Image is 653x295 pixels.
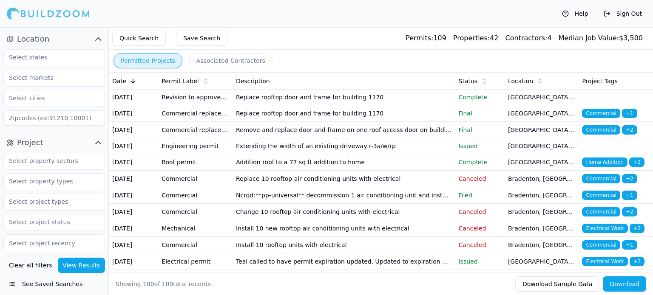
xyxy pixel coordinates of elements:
[558,7,593,20] button: Help
[3,32,105,46] button: Location
[4,194,94,209] input: Select project types
[4,214,94,230] input: Select project status
[505,34,548,42] span: Contractors:
[459,126,501,134] p: Final
[4,50,94,65] input: Select states
[233,187,455,204] td: Ncrqd:**pp-universal** decommission 1 air conditioning unit and install 8 go storage
[622,109,637,118] span: + 1
[459,142,501,150] p: Issued
[109,187,158,204] td: [DATE]
[158,122,233,138] td: Commercial replacement windows/doors
[459,158,501,166] p: Complete
[112,31,166,46] button: Quick Search
[7,258,54,273] button: Clear all filters
[505,270,579,287] td: [GEOGRAPHIC_DATA], [GEOGRAPHIC_DATA]
[459,93,501,101] p: Complete
[582,257,627,266] span: Electrical Work
[459,208,501,216] p: Canceled
[630,257,645,266] span: + 2
[176,31,227,46] button: Save Search
[505,204,579,220] td: Bradenton, [GEOGRAPHIC_DATA]
[582,224,627,233] span: Electrical Work
[17,137,43,149] span: Project
[4,153,94,169] input: Select property sectors
[622,125,637,135] span: + 2
[582,125,620,135] span: Commercial
[582,240,620,250] span: Commercial
[109,171,158,187] td: [DATE]
[582,174,620,183] span: Commercial
[515,276,599,292] button: Download Sample Data
[233,270,455,287] td: - run pvc drain lines and cpvc hot and cold water lines underground to new location of dog wash s...
[109,105,158,122] td: [DATE]
[505,171,579,187] td: Bradenton, [GEOGRAPHIC_DATA]
[233,220,455,237] td: Install 10 new rooftop air conditioning units with electrical
[505,237,579,253] td: Bradenton, [GEOGRAPHIC_DATA]
[143,281,154,287] span: 100
[505,33,552,43] div: 4
[4,90,94,106] input: Select cities
[453,33,499,43] div: 42
[233,105,455,122] td: Replace rooftop door and frame for building 1170
[158,105,233,122] td: Commercial replacement windows/doors
[622,207,637,216] span: + 2
[459,241,501,249] p: Canceled
[189,53,273,68] button: Associated Contractors
[505,138,579,154] td: [GEOGRAPHIC_DATA], [GEOGRAPHIC_DATA]
[236,77,270,85] span: Description
[109,154,158,171] td: [DATE]
[505,187,579,204] td: Bradenton, [GEOGRAPHIC_DATA]
[505,122,579,138] td: [GEOGRAPHIC_DATA], [GEOGRAPHIC_DATA]
[459,77,478,85] span: Status
[109,90,158,105] td: [DATE]
[162,281,173,287] span: 109
[459,224,501,233] p: Canceled
[406,34,433,42] span: Permits:
[109,122,158,138] td: [DATE]
[158,154,233,171] td: Roof permit
[505,105,579,122] td: [GEOGRAPHIC_DATA], [GEOGRAPHIC_DATA]
[114,53,182,68] button: Permitted Projects
[109,138,158,154] td: [DATE]
[453,34,490,42] span: Properties:
[622,240,637,250] span: + 1
[116,280,211,288] div: Showing of total records
[406,33,446,43] div: 109
[158,187,233,204] td: Commercial
[112,77,126,85] span: Date
[158,204,233,220] td: Commercial
[629,157,644,167] span: + 2
[582,109,620,118] span: Commercial
[162,77,199,85] span: Permit Label
[109,204,158,220] td: [DATE]
[459,191,501,199] p: Filed
[459,174,501,183] p: Canceled
[109,270,158,287] td: [DATE]
[158,220,233,237] td: Mechanical
[158,171,233,187] td: Commercial
[233,138,455,154] td: Extending the width of an existing driveway r-3a/w/rp
[4,70,94,85] input: Select markets
[109,220,158,237] td: [DATE]
[17,33,49,45] span: Location
[559,34,619,42] span: Median Job Value:
[4,174,94,189] input: Select property types
[3,136,105,149] button: Project
[630,224,645,233] span: + 2
[233,171,455,187] td: Replace 10 rooftop air conditioning units with electrical
[582,77,617,85] span: Project Tags
[622,174,637,183] span: + 2
[603,276,646,292] button: Download
[233,90,455,105] td: Replace rooftop door and frame for building 1170
[459,257,501,266] p: Issued
[599,7,646,20] button: Sign Out
[158,237,233,253] td: Commercial
[109,253,158,270] td: [DATE]
[505,154,579,171] td: [GEOGRAPHIC_DATA], [GEOGRAPHIC_DATA]
[109,237,158,253] td: [DATE]
[582,207,620,216] span: Commercial
[233,253,455,270] td: Teal called to have permit expiration updated. Updated to expiration of master building permit. [...
[559,33,643,43] div: $ 3,500
[505,90,579,105] td: [GEOGRAPHIC_DATA], [GEOGRAPHIC_DATA]
[158,90,233,105] td: Revision to approved plans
